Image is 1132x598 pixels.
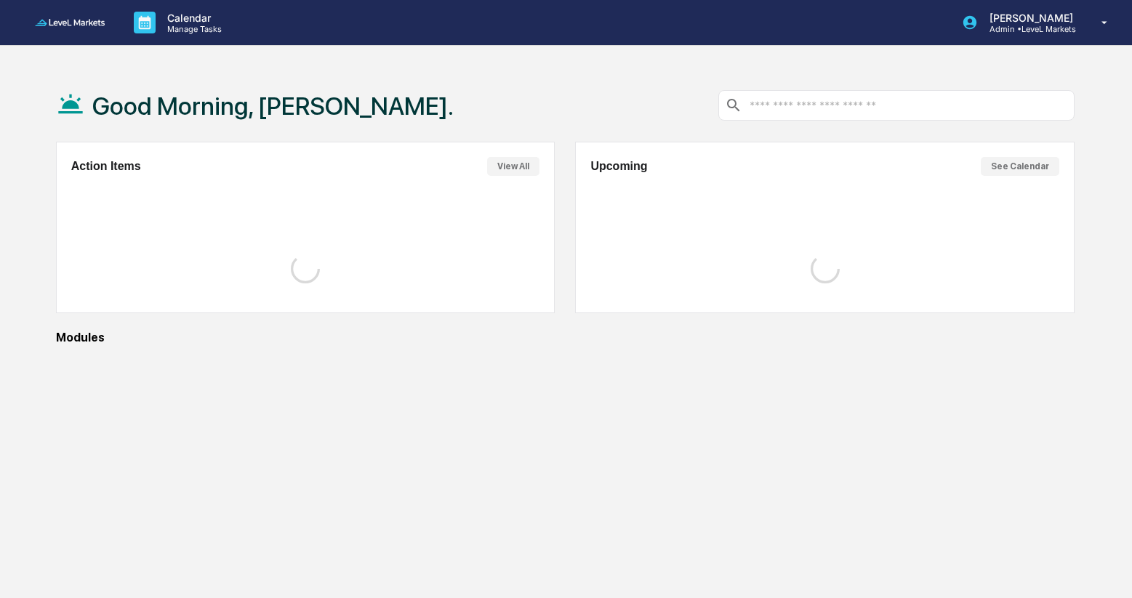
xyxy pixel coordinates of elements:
p: Manage Tasks [156,24,229,34]
h2: Upcoming [590,160,647,173]
div: Modules [56,331,1075,344]
p: Admin • LeveL Markets [978,24,1080,34]
button: View All [487,157,539,176]
h2: Action Items [71,160,141,173]
img: logo [35,19,105,25]
button: See Calendar [981,157,1059,176]
p: Calendar [156,12,229,24]
p: [PERSON_NAME] [978,12,1080,24]
h1: Good Morning, [PERSON_NAME]. [92,92,454,121]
